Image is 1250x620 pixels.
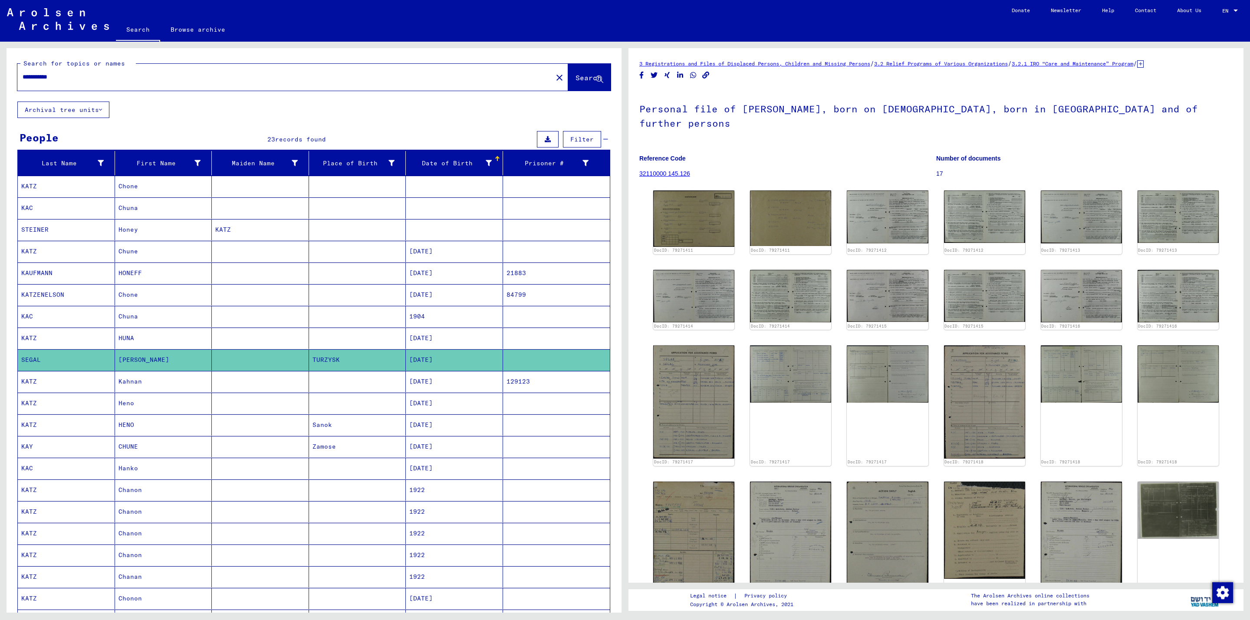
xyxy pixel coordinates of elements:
[309,414,406,436] mat-cell: Sanok
[115,241,212,262] mat-cell: Chune
[751,248,790,253] a: DocID: 79271411
[1138,345,1219,403] img: 003.jpg
[737,591,797,600] a: Privacy policy
[115,393,212,414] mat-cell: Heno
[847,482,928,594] img: 001.jpg
[7,8,109,30] img: Arolsen_neg.svg
[563,131,601,148] button: Filter
[115,328,212,349] mat-cell: HUNA
[1008,59,1012,67] span: /
[848,459,887,464] a: DocID: 79271417
[160,19,236,40] a: Browse archive
[115,262,212,284] mat-cell: HONEFF
[1189,589,1221,610] img: yv_logo.png
[1212,582,1233,603] img: Zustimmung ändern
[847,345,928,403] img: 003.jpg
[406,371,503,392] mat-cell: [DATE]
[676,70,685,81] button: Share on LinkedIn
[1041,459,1080,464] a: DocID: 79271418
[637,70,646,81] button: Share on Facebook
[115,349,212,371] mat-cell: [PERSON_NAME]
[503,371,610,392] mat-cell: 129123
[115,588,212,609] mat-cell: Chonon
[115,219,212,240] mat-cell: Honey
[568,64,611,91] button: Search
[663,70,672,81] button: Share on Xing
[689,70,698,81] button: Share on WhatsApp
[654,248,693,253] a: DocID: 79271411
[848,324,887,328] a: DocID: 79271415
[18,241,115,262] mat-cell: KATZ
[936,169,1233,178] p: 17
[944,345,1025,459] img: 001.jpg
[115,479,212,501] mat-cell: Chanon
[406,306,503,327] mat-cell: 1904
[23,59,125,67] mat-label: Search for topics or names
[650,70,659,81] button: Share on Twitter
[312,159,395,168] div: Place of Birth
[653,190,734,247] img: 001.jpg
[118,159,201,168] div: First Name
[309,151,406,175] mat-header-cell: Place of Birth
[20,130,59,145] div: People
[576,73,602,82] span: Search
[115,501,212,522] mat-cell: Chanon
[848,248,887,253] a: DocID: 79271412
[1138,459,1177,464] a: DocID: 79271418
[115,151,212,175] mat-header-cell: First Name
[21,156,115,170] div: Last Name
[115,306,212,327] mat-cell: Chuna
[653,482,734,619] img: 001.jpg
[116,19,160,42] a: Search
[944,324,984,328] a: DocID: 79271415
[1138,270,1219,323] img: 002.jpg
[654,459,693,464] a: DocID: 79271417
[406,393,503,414] mat-cell: [DATE]
[944,482,1025,579] img: 001.jpg
[750,345,831,403] img: 002.jpg
[653,270,734,322] img: 001.jpg
[1138,190,1219,243] img: 002.jpg
[1041,190,1122,243] img: 001.jpg
[406,349,503,371] mat-cell: [DATE]
[944,459,984,464] a: DocID: 79271418
[406,479,503,501] mat-cell: 1922
[406,523,503,544] mat-cell: 1922
[406,328,503,349] mat-cell: [DATE]
[409,159,492,168] div: Date of Birth
[115,436,212,457] mat-cell: CHUNE
[115,176,212,197] mat-cell: Chone
[115,545,212,566] mat-cell: Chanon
[1138,248,1177,253] a: DocID: 79271413
[115,371,212,392] mat-cell: Kahnan
[115,414,212,436] mat-cell: HENO
[215,156,309,170] div: Maiden Name
[639,60,870,67] a: 3 Registrations and Files of Displaced Persons, Children and Missing Persons
[503,151,610,175] mat-header-cell: Prisoner #
[406,284,503,305] mat-cell: [DATE]
[1041,324,1080,328] a: DocID: 79271416
[118,156,212,170] div: First Name
[267,135,275,143] span: 23
[653,345,734,459] img: 001.jpg
[406,414,503,436] mat-cell: [DATE]
[936,155,1001,162] b: Number of documents
[275,135,326,143] span: records found
[18,588,115,609] mat-cell: KATZ
[115,284,212,305] mat-cell: Chone
[750,190,831,246] img: 002.jpg
[406,241,503,262] mat-cell: [DATE]
[18,566,115,587] mat-cell: KATZ
[971,600,1089,607] p: have been realized in partnership with
[212,151,309,175] mat-header-cell: Maiden Name
[406,458,503,479] mat-cell: [DATE]
[690,600,797,608] p: Copyright © Arolsen Archives, 2021
[406,436,503,457] mat-cell: [DATE]
[1041,248,1080,253] a: DocID: 79271413
[406,151,503,175] mat-header-cell: Date of Birth
[570,135,594,143] span: Filter
[1222,7,1228,14] mat-select-trigger: EN
[847,190,928,243] img: 001.jpg
[409,156,503,170] div: Date of Birth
